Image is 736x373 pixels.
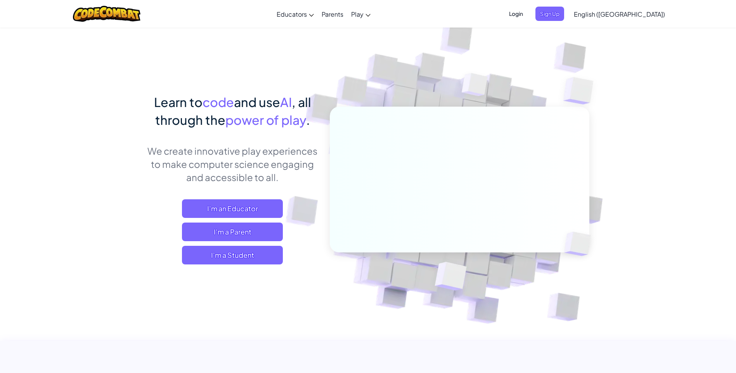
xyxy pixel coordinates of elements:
button: Login [504,7,528,21]
a: Educators [273,3,318,24]
span: AI [280,94,292,110]
span: Play [351,10,364,18]
button: I'm a Student [182,246,283,264]
p: We create innovative play experiences to make computer science engaging and accessible to all. [147,144,318,184]
span: English ([GEOGRAPHIC_DATA]) [574,10,665,18]
a: I'm a Parent [182,223,283,241]
a: Play [347,3,374,24]
span: Educators [277,10,307,18]
img: CodeCombat logo [73,6,141,22]
span: code [203,94,234,110]
span: power of play [225,112,306,128]
span: . [306,112,310,128]
span: and use [234,94,280,110]
button: Sign Up [535,7,564,21]
img: Overlap cubes [551,216,609,272]
a: English ([GEOGRAPHIC_DATA]) [570,3,669,24]
span: Learn to [154,94,203,110]
a: Parents [318,3,347,24]
img: Overlap cubes [416,245,485,310]
img: Overlap cubes [548,58,615,124]
a: I'm an Educator [182,199,283,218]
img: Overlap cubes [447,58,503,116]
